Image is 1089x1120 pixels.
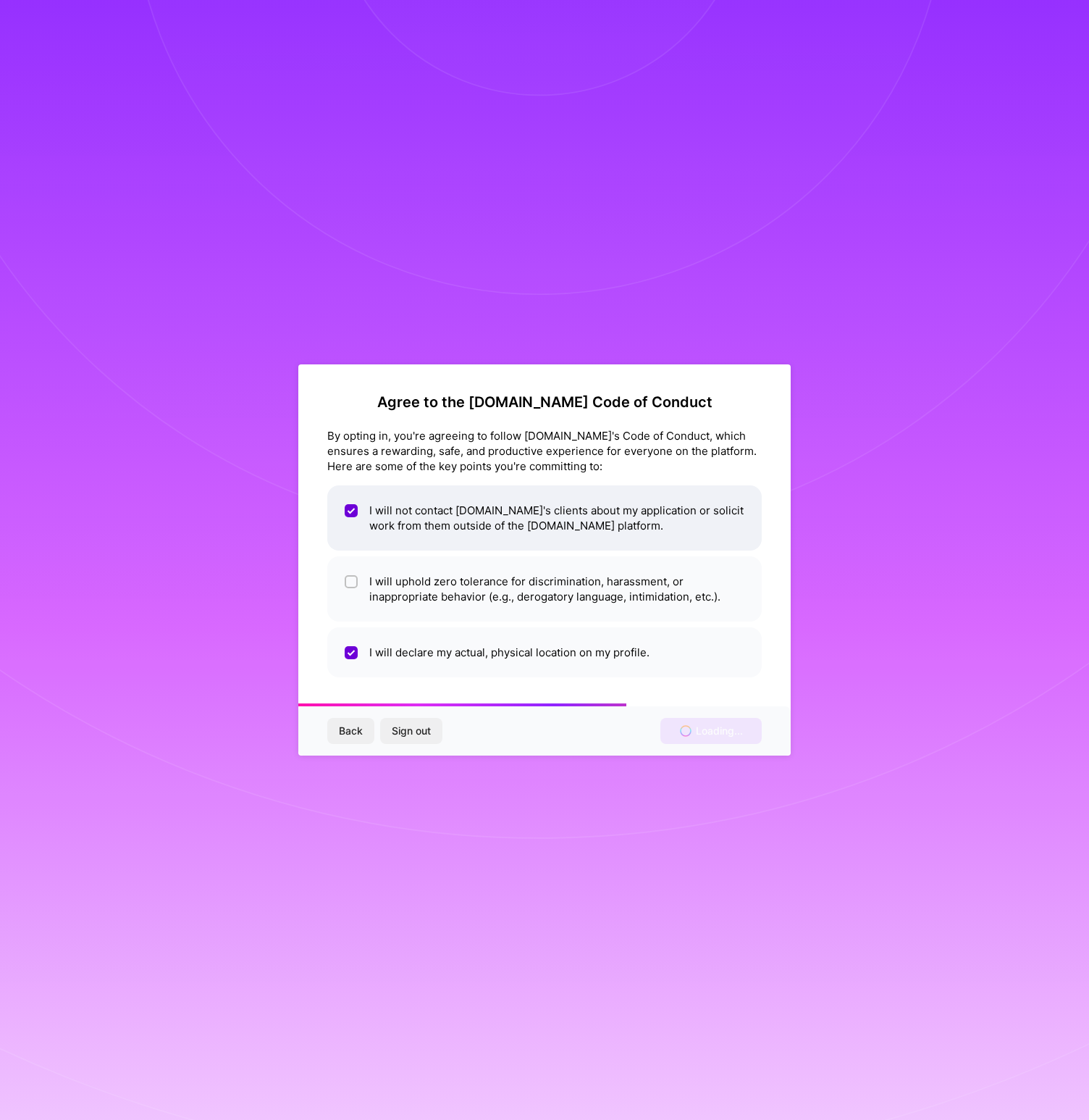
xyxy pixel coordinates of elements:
[327,428,762,474] div: By opting in, you're agreeing to follow [DOMAIN_NAME]'s Code of Conduct, which ensures a rewardin...
[380,718,442,744] button: Sign out
[392,724,431,738] span: Sign out
[327,627,762,677] li: I will declare my actual, physical location on my profile.
[327,556,762,622] li: I will uphold zero tolerance for discrimination, harassment, or inappropriate behavior (e.g., der...
[327,393,762,411] h2: Agree to the [DOMAIN_NAME] Code of Conduct
[339,724,363,738] span: Back
[327,485,762,551] li: I will not contact [DOMAIN_NAME]'s clients about my application or solicit work from them outside...
[327,718,374,744] button: Back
